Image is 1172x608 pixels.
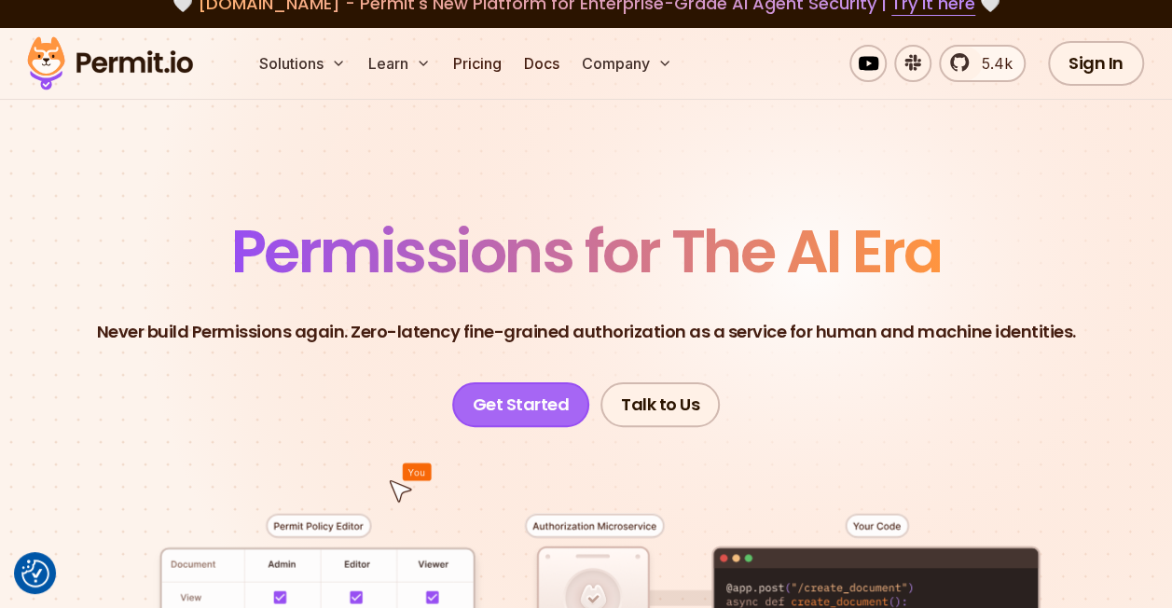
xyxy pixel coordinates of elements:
a: Talk to Us [600,382,720,427]
a: Sign In [1048,41,1144,86]
button: Solutions [252,45,353,82]
a: Docs [517,45,567,82]
a: Pricing [446,45,509,82]
p: Never build Permissions again. Zero-latency fine-grained authorization as a service for human and... [97,319,1076,345]
button: Company [574,45,680,82]
a: Get Started [452,382,590,427]
img: Permit logo [19,32,201,95]
span: Permissions for The AI Era [231,210,942,293]
button: Consent Preferences [21,560,49,587]
img: Revisit consent button [21,560,49,587]
span: 5.4k [971,52,1013,75]
button: Learn [361,45,438,82]
a: 5.4k [939,45,1026,82]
